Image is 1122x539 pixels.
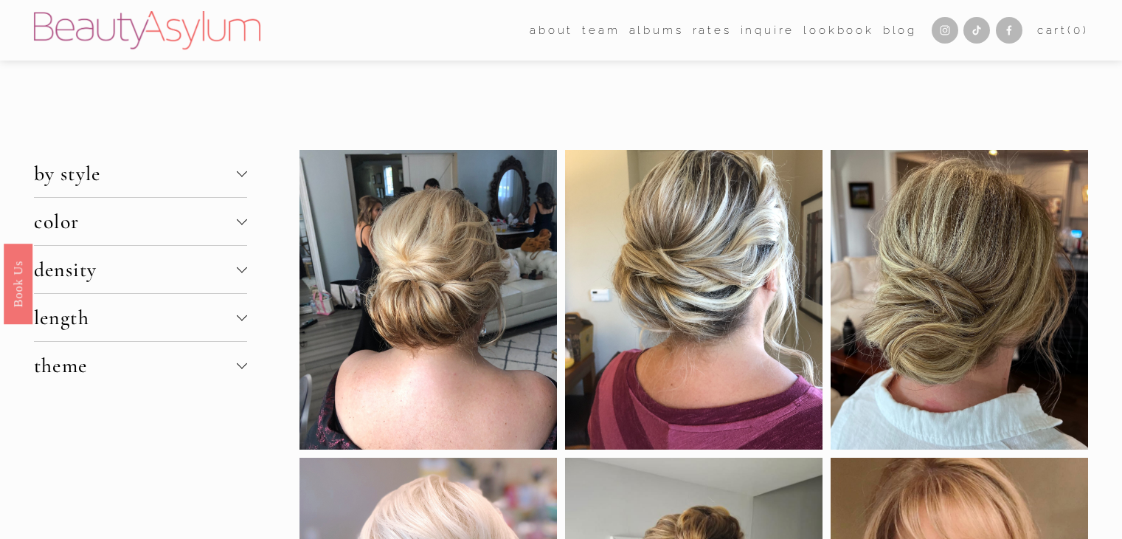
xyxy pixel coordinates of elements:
a: Instagram [932,17,958,44]
span: color [34,209,237,234]
button: by style [34,150,247,197]
span: theme [34,353,237,378]
span: about [530,21,573,41]
a: albums [629,19,684,41]
span: density [34,257,237,282]
button: density [34,246,247,293]
span: 0 [1073,24,1083,37]
a: 0 items in cart [1037,21,1089,41]
button: color [34,198,247,245]
a: Book Us [4,244,32,324]
button: length [34,294,247,341]
a: Rates [693,19,732,41]
span: by style [34,161,237,186]
a: Lookbook [803,19,873,41]
a: Facebook [996,17,1022,44]
a: Inquire [741,19,795,41]
span: team [582,21,620,41]
a: TikTok [963,17,990,44]
a: folder dropdown [582,19,620,41]
a: folder dropdown [530,19,573,41]
a: Blog [883,19,917,41]
span: length [34,305,237,330]
img: Beauty Asylum | Bridal Hair &amp; Makeup Charlotte &amp; Atlanta [34,11,260,49]
span: ( ) [1067,24,1088,37]
button: theme [34,342,247,389]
